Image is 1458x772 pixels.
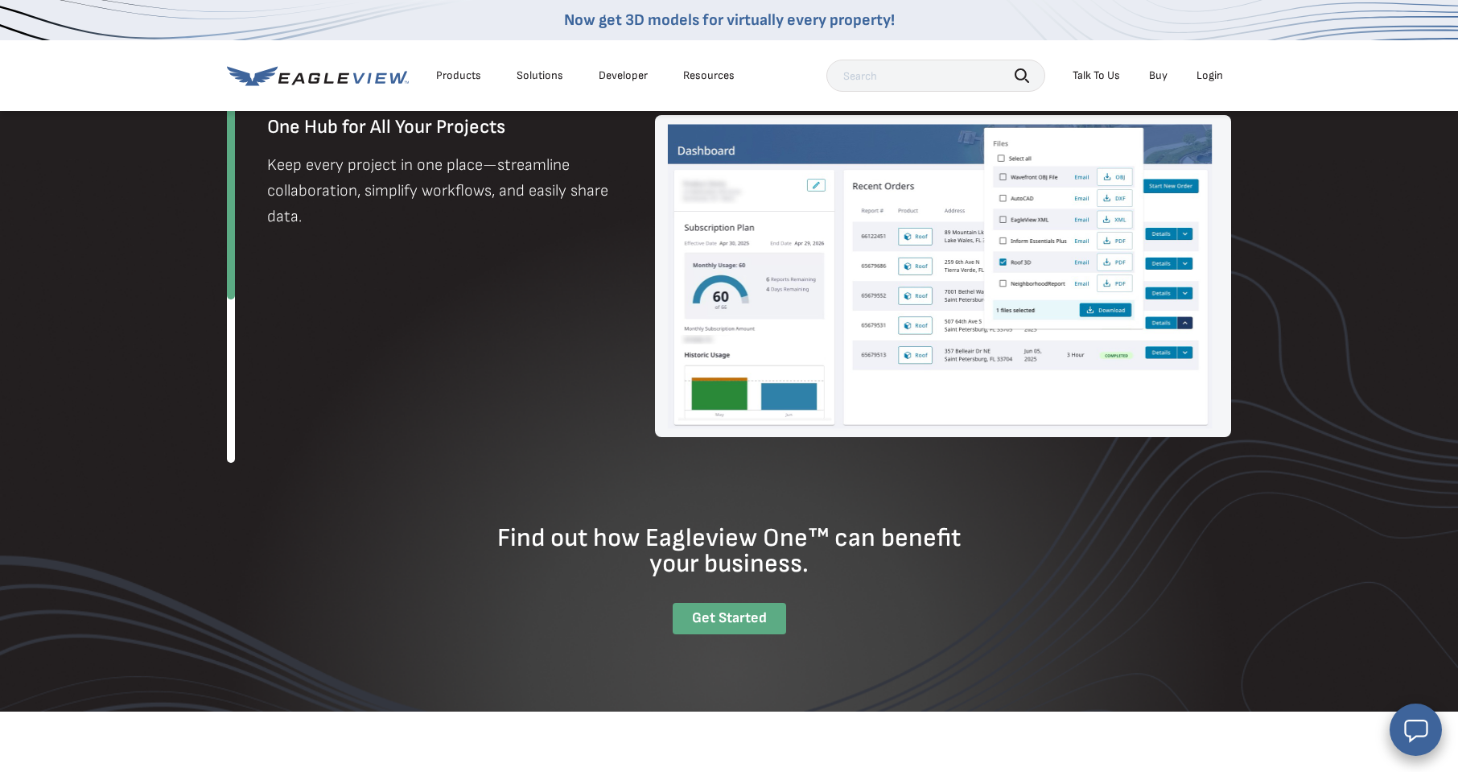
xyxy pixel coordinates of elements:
div: Resources [683,68,735,83]
h4: One Hub for All Your Projects [267,115,629,139]
p: Keep every project in one place—streamline collaboration, simplify workflows, and easily share data. [267,152,629,229]
a: Developer [599,68,648,83]
button: Open chat window [1390,704,1442,756]
div: Solutions [517,68,563,83]
div: Products [436,68,481,83]
div: Login [1196,68,1223,83]
h2: Find out how Eagleview One™ can benefit your business. [483,526,975,577]
a: Now get 3D models for virtually every property! [564,10,895,30]
input: Search [826,60,1045,92]
a: Buy [1149,68,1168,83]
div: Talk To Us [1073,68,1120,83]
div: Get Started [673,603,786,634]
